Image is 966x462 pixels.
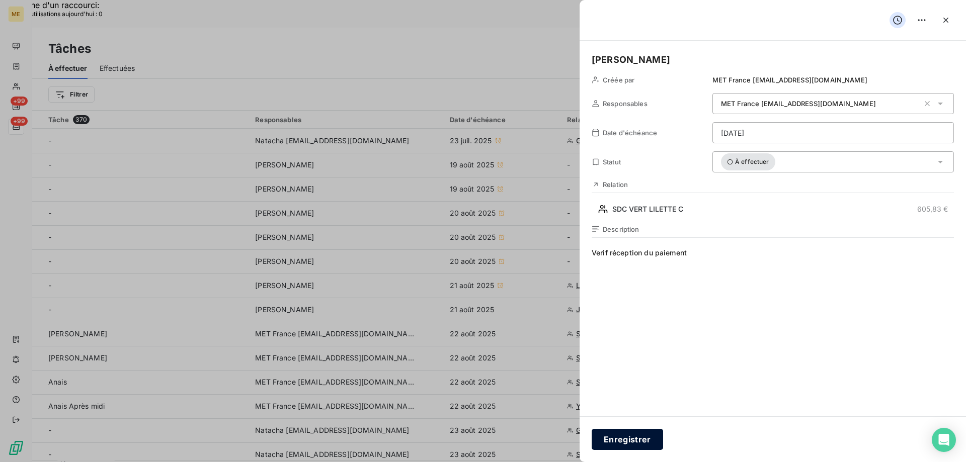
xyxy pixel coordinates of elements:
span: Date d'échéance [603,129,657,137]
h5: [PERSON_NAME] [592,53,954,67]
div: Open Intercom Messenger [932,428,956,452]
span: Créée par [603,76,634,84]
span: Verif réception du paiement [592,248,954,441]
button: Enregistrer [592,429,663,450]
span: À effectuer [721,153,775,170]
button: SDC VERT LILETTE C605,83 € [592,201,954,217]
span: Relation [603,180,628,189]
span: MET France [EMAIL_ADDRESS][DOMAIN_NAME] [712,76,867,84]
span: Description [603,225,639,233]
span: SDC VERT LILETTE C [612,204,683,214]
span: Statut [603,158,621,166]
span: 605,83 € [917,204,948,214]
span: MET France [EMAIL_ADDRESS][DOMAIN_NAME] [721,100,876,108]
input: placeholder [712,122,954,143]
span: Responsables [603,100,648,108]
